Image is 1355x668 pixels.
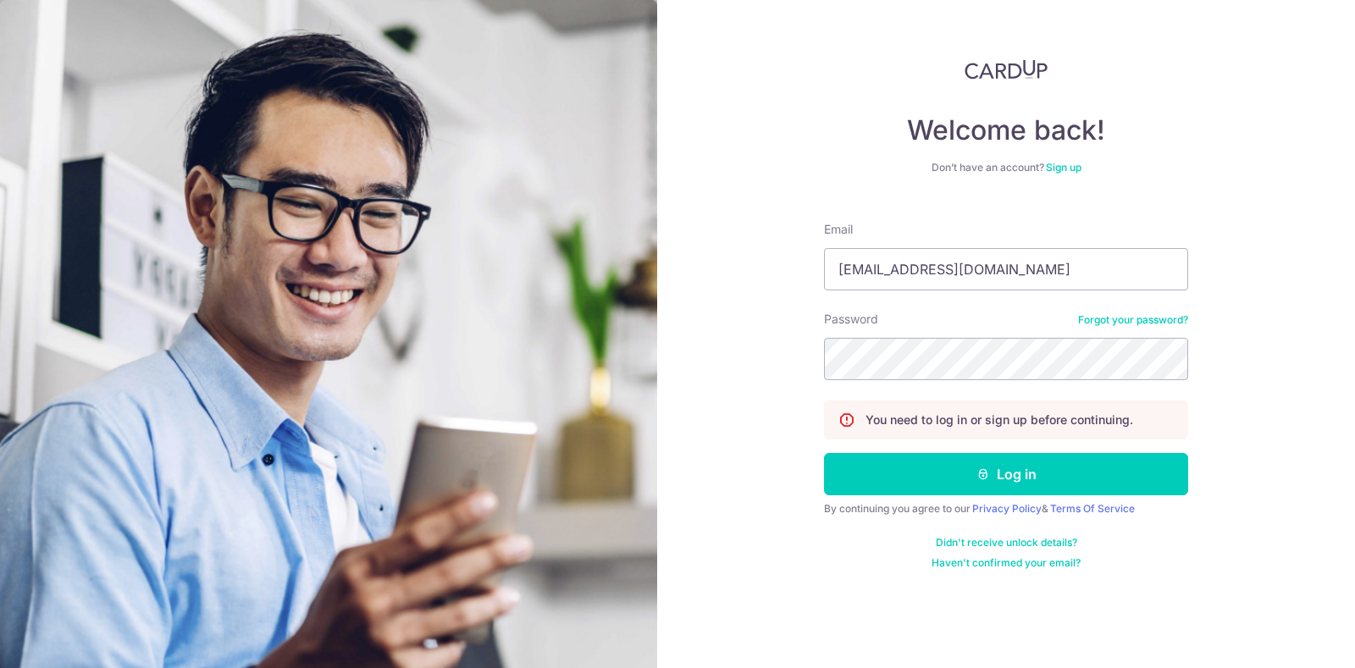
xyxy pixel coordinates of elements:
label: Email [824,221,853,238]
div: By continuing you agree to our & [824,502,1188,516]
button: Log in [824,453,1188,495]
input: Enter your Email [824,248,1188,290]
a: Sign up [1046,161,1081,174]
p: You need to log in or sign up before continuing. [866,411,1133,428]
a: Forgot your password? [1078,313,1188,327]
a: Privacy Policy [972,502,1042,515]
img: CardUp Logo [965,59,1048,80]
a: Haven't confirmed your email? [932,556,1081,570]
div: Don’t have an account? [824,161,1188,174]
a: Terms Of Service [1050,502,1135,515]
a: Didn't receive unlock details? [936,536,1077,549]
label: Password [824,311,878,328]
h4: Welcome back! [824,113,1188,147]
